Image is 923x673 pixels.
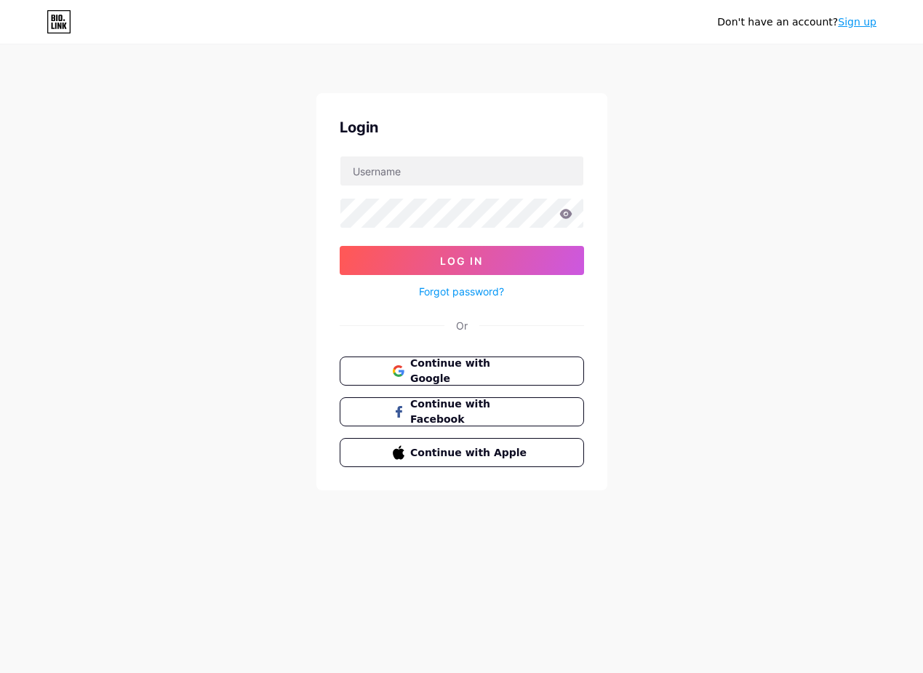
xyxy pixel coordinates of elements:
[340,246,584,275] button: Log In
[456,318,468,333] div: Or
[340,156,583,186] input: Username
[340,397,584,426] button: Continue with Facebook
[440,255,483,267] span: Log In
[838,16,876,28] a: Sign up
[340,357,584,386] button: Continue with Google
[340,438,584,467] button: Continue with Apple
[410,445,530,461] span: Continue with Apple
[717,15,876,30] div: Don't have an account?
[340,116,584,138] div: Login
[410,356,530,386] span: Continue with Google
[410,397,530,427] span: Continue with Facebook
[419,284,504,299] a: Forgot password?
